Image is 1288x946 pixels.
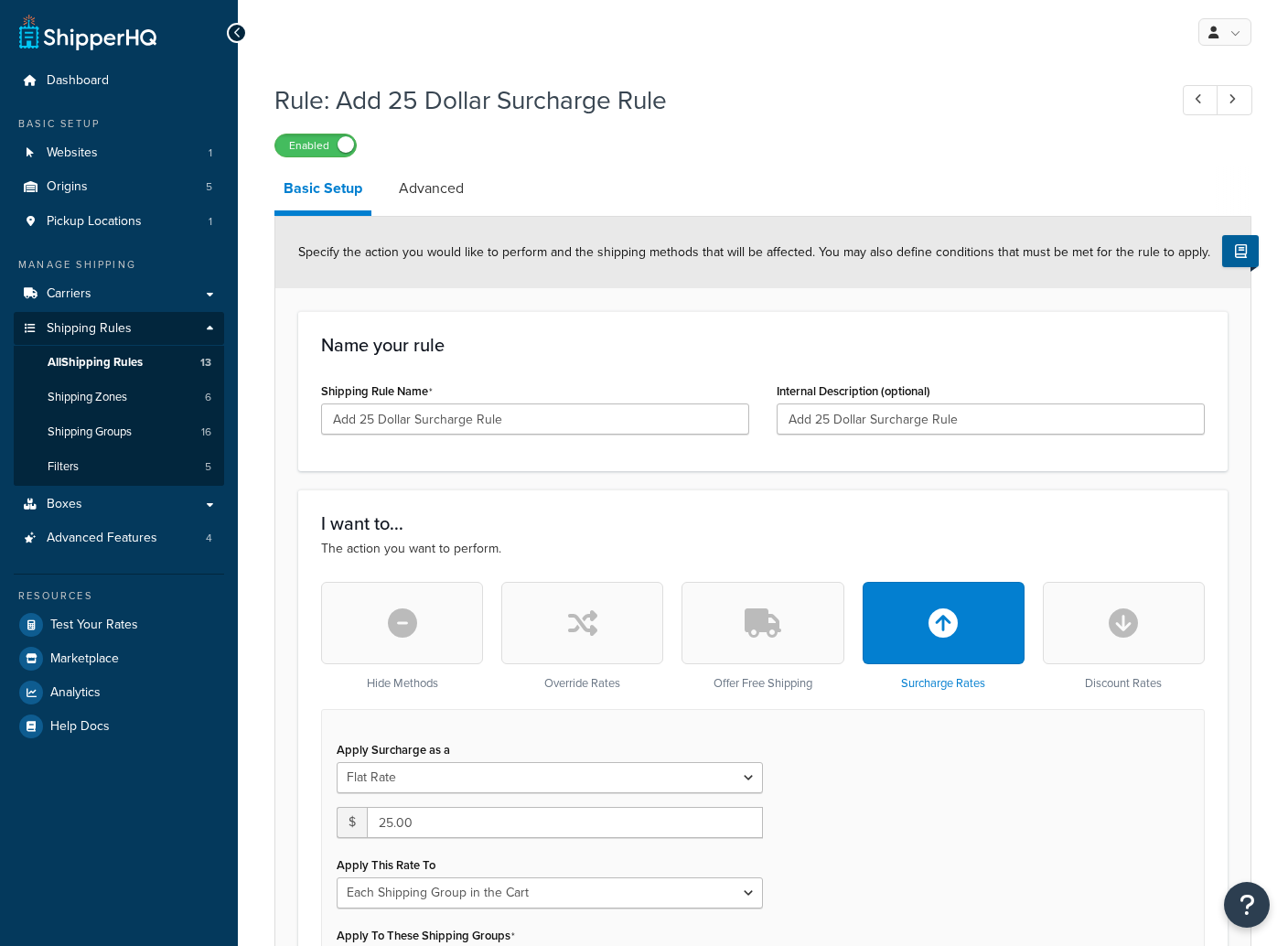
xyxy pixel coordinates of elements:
[47,531,157,546] span: Advanced Features
[1183,85,1218,115] a: Previous Record
[863,582,1025,691] div: Surcharge Rates
[14,588,224,604] div: Resources
[47,179,88,195] span: Origins
[14,346,224,380] a: AllShipping Rules13
[337,929,515,943] label: Apply To These Shipping Groups
[14,170,224,204] a: Origins5
[47,286,91,302] span: Carriers
[201,425,211,440] span: 16
[14,415,224,449] a: Shipping Groups16
[14,521,224,555] a: Advanced Features4
[205,390,211,405] span: 6
[209,145,212,161] span: 1
[47,321,132,337] span: Shipping Rules
[14,381,224,414] li: Shipping Zones
[14,608,224,641] a: Test Your Rates
[14,116,224,132] div: Basic Setup
[337,858,435,872] label: Apply This Rate To
[14,136,224,170] li: Websites
[48,355,143,371] span: All Shipping Rules
[777,384,930,398] label: Internal Description (optional)
[50,618,138,633] span: Test Your Rates
[14,710,224,743] a: Help Docs
[14,415,224,449] li: Shipping Groups
[47,214,142,230] span: Pickup Locations
[275,134,356,156] label: Enabled
[14,136,224,170] a: Websites1
[14,488,224,521] a: Boxes
[206,179,212,195] span: 5
[337,807,367,838] span: $
[337,743,450,757] label: Apply Surcharge as a
[14,205,224,239] li: Pickup Locations
[14,312,224,486] li: Shipping Rules
[1043,582,1205,691] div: Discount Rates
[14,205,224,239] a: Pickup Locations1
[321,582,483,691] div: Hide Methods
[14,312,224,346] a: Shipping Rules
[14,257,224,273] div: Manage Shipping
[321,335,1205,355] h3: Name your rule
[14,381,224,414] a: Shipping Zones6
[14,450,224,484] a: Filters5
[48,425,132,440] span: Shipping Groups
[321,513,1205,533] h3: I want to...
[14,170,224,204] li: Origins
[501,582,663,691] div: Override Rates
[205,459,211,475] span: 5
[1224,882,1270,928] button: Open Resource Center
[50,651,119,667] span: Marketplace
[47,73,109,89] span: Dashboard
[48,390,127,405] span: Shipping Zones
[274,82,1149,118] h1: Rule: Add 25 Dollar Surcharge Rule
[14,64,224,98] a: Dashboard
[47,145,98,161] span: Websites
[1217,85,1252,115] a: Next Record
[200,355,211,371] span: 13
[298,242,1210,262] span: Specify the action you would like to perform and the shipping methods that will be affected. You ...
[47,497,82,512] span: Boxes
[274,167,371,216] a: Basic Setup
[48,459,79,475] span: Filters
[14,277,224,311] a: Carriers
[1222,235,1259,267] button: Show Help Docs
[321,384,433,399] label: Shipping Rule Name
[682,582,843,691] div: Offer Free Shipping
[14,450,224,484] li: Filters
[14,521,224,555] li: Advanced Features
[14,676,224,709] a: Analytics
[209,214,212,230] span: 1
[206,531,212,546] span: 4
[14,642,224,675] a: Marketplace
[321,539,1205,559] p: The action you want to perform.
[50,685,101,701] span: Analytics
[50,719,110,735] span: Help Docs
[390,167,473,210] a: Advanced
